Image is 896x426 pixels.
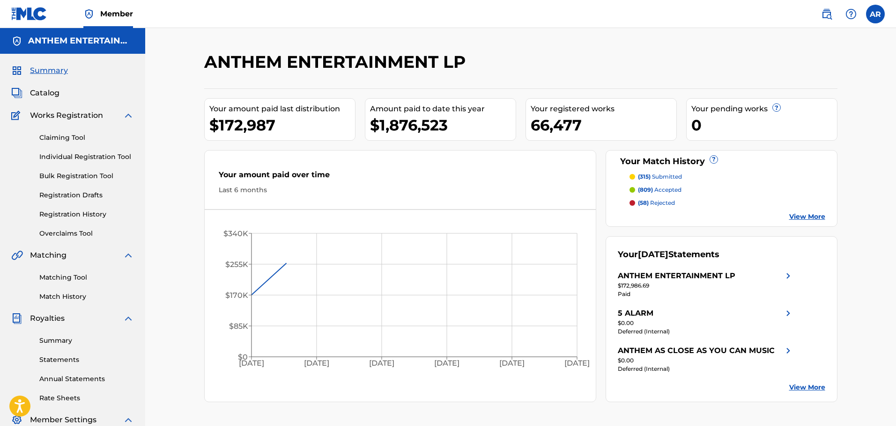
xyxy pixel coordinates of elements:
[11,87,59,99] a: CatalogCatalog
[783,270,794,282] img: right chevron icon
[691,115,837,136] div: 0
[369,359,394,368] tspan: [DATE]
[11,7,47,21] img: MLC Logo
[238,359,264,368] tspan: [DATE]
[618,365,794,373] div: Deferred (Internal)
[691,103,837,115] div: Your pending works
[223,229,248,238] tspan: $340K
[39,152,134,162] a: Individual Registration Tool
[39,393,134,403] a: Rate Sheets
[30,87,59,99] span: Catalog
[11,65,22,76] img: Summary
[39,209,134,219] a: Registration History
[629,186,825,194] a: (809) accepted
[564,359,590,368] tspan: [DATE]
[204,51,470,72] h2: ANTHEM ENTERTAINMENT LP
[638,173,682,181] p: submitted
[39,374,134,384] a: Annual Statements
[531,115,676,136] div: 66,477
[821,8,832,20] img: search
[39,133,134,143] a: Claiming Tool
[618,270,735,282] div: ANTHEM ENTERTAINMENT LP
[783,345,794,356] img: right chevron icon
[39,336,134,346] a: Summary
[842,5,860,23] div: Help
[618,155,825,168] div: Your Match History
[638,199,675,207] p: rejected
[30,414,96,426] span: Member Settings
[225,260,248,269] tspan: $255K
[845,8,857,20] img: help
[209,103,355,115] div: Your amount paid last distribution
[39,273,134,282] a: Matching Tool
[638,199,649,206] span: (58)
[638,186,681,194] p: accepted
[11,65,68,76] a: SummarySummary
[773,104,780,111] span: ?
[304,359,329,368] tspan: [DATE]
[531,103,676,115] div: Your registered works
[30,65,68,76] span: Summary
[638,173,651,180] span: (315)
[11,36,22,47] img: Accounts
[209,115,355,136] div: $172,987
[11,87,22,99] img: Catalog
[638,186,653,193] span: (809)
[123,110,134,121] img: expand
[123,250,134,261] img: expand
[618,282,794,290] div: $172,986.69
[237,353,247,361] tspan: $0
[28,36,134,46] h5: ANTHEM ENTERTAINMENT LP
[30,110,103,121] span: Works Registration
[783,308,794,319] img: right chevron icon
[100,8,133,19] span: Member
[225,291,248,300] tspan: $170K
[618,345,794,373] a: ANTHEM AS CLOSE AS YOU CAN MUSICright chevron icon$0.00Deferred (Internal)
[629,199,825,207] a: (58) rejected
[229,322,248,331] tspan: $85K
[499,359,525,368] tspan: [DATE]
[11,414,22,426] img: Member Settings
[618,327,794,336] div: Deferred (Internal)
[370,115,516,136] div: $1,876,523
[638,249,668,260] span: [DATE]
[123,313,134,324] img: expand
[123,414,134,426] img: expand
[39,190,134,200] a: Registration Drafts
[817,5,836,23] a: Public Search
[629,173,825,181] a: (315) submitted
[39,229,134,238] a: Overclaims Tool
[30,250,67,261] span: Matching
[83,8,95,20] img: Top Rightsholder
[39,355,134,365] a: Statements
[618,308,653,319] div: 5 ALARM
[434,359,459,368] tspan: [DATE]
[618,319,794,327] div: $0.00
[618,345,775,356] div: ANTHEM AS CLOSE AS YOU CAN MUSIC
[11,313,22,324] img: Royalties
[39,171,134,181] a: Bulk Registration Tool
[11,250,23,261] img: Matching
[789,212,825,222] a: View More
[219,169,582,185] div: Your amount paid over time
[11,110,23,121] img: Works Registration
[618,290,794,298] div: Paid
[866,5,885,23] div: User Menu
[370,103,516,115] div: Amount paid to date this year
[618,248,719,261] div: Your Statements
[618,356,794,365] div: $0.00
[618,270,794,298] a: ANTHEM ENTERTAINMENT LPright chevron icon$172,986.69Paid
[618,308,794,336] a: 5 ALARMright chevron icon$0.00Deferred (Internal)
[30,313,65,324] span: Royalties
[710,156,718,163] span: ?
[789,383,825,392] a: View More
[219,185,582,195] div: Last 6 months
[39,292,134,302] a: Match History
